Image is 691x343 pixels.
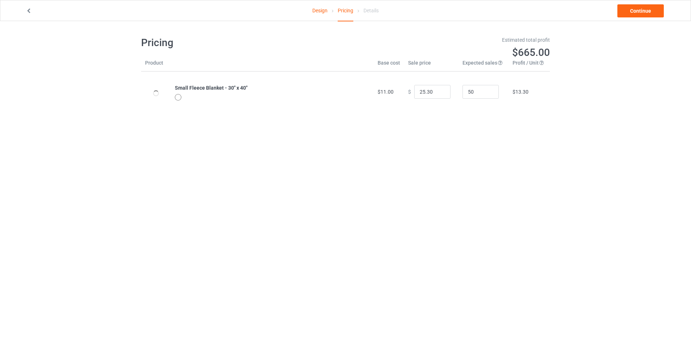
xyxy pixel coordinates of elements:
span: $11.00 [378,89,394,95]
th: Product [141,59,171,72]
div: Pricing [338,0,353,21]
div: Details [363,0,379,21]
a: Design [312,0,328,21]
a: Continue [617,4,664,17]
th: Profit / Unit [509,59,550,72]
b: Small Fleece Blanket - 30" x 40" [175,85,247,91]
h1: Pricing [141,36,341,49]
div: Estimated total profit [351,36,550,44]
span: $ [408,89,411,95]
th: Base cost [374,59,404,72]
th: Sale price [404,59,458,72]
span: $13.30 [513,89,528,95]
span: $665.00 [512,46,550,58]
th: Expected sales [458,59,509,72]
